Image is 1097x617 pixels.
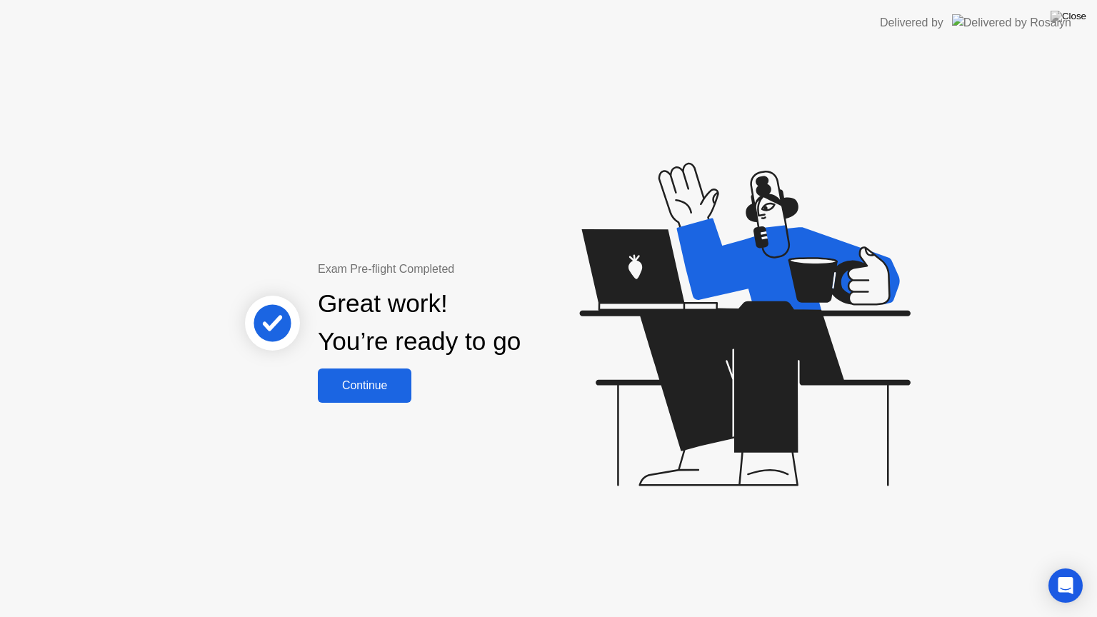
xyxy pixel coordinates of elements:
[880,14,943,31] div: Delivered by
[1048,568,1083,603] div: Open Intercom Messenger
[1051,11,1086,22] img: Close
[318,261,613,278] div: Exam Pre-flight Completed
[952,14,1071,31] img: Delivered by Rosalyn
[322,379,407,392] div: Continue
[318,285,521,361] div: Great work! You’re ready to go
[318,368,411,403] button: Continue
